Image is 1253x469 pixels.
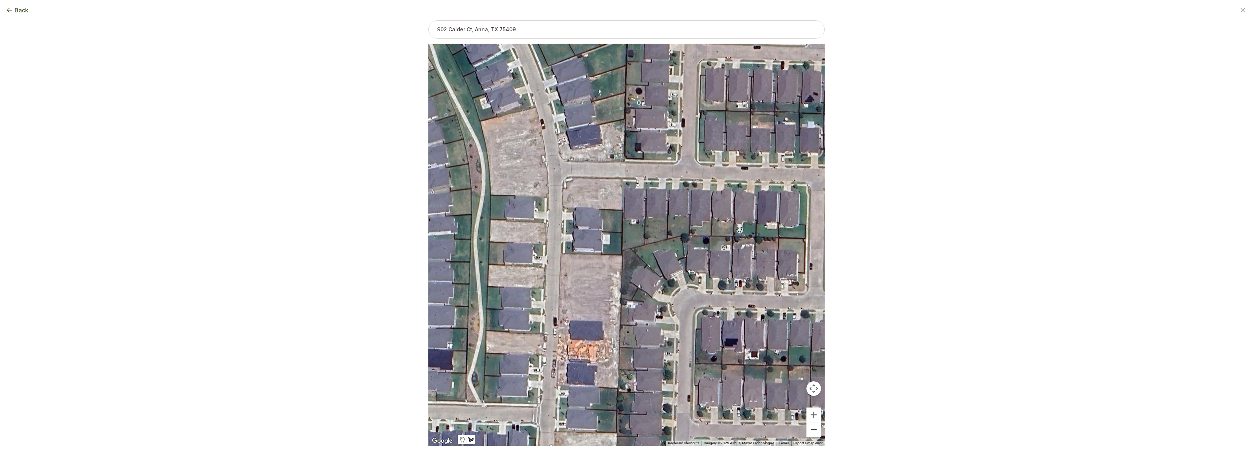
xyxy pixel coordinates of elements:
[806,422,821,437] button: Zoom out
[779,441,789,445] a: Terms
[704,441,774,445] span: Imagery ©2025 Airbus, Maxar Technologies
[428,20,825,39] input: 902 Calder Ct, Anna, TX 75409
[467,435,475,444] button: Draw a shape
[430,436,454,446] a: Open this area in Google Maps (opens a new window)
[806,408,821,422] button: Zoom in
[668,441,699,446] button: Keyboard shortcuts
[430,436,454,446] img: Google
[6,6,28,15] button: Back
[458,435,467,444] button: Stop drawing
[15,6,28,15] span: Back
[793,441,822,445] a: Report a map error
[806,381,821,396] button: Map camera controls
